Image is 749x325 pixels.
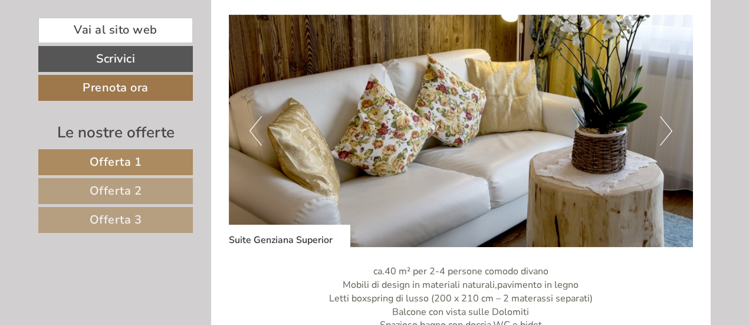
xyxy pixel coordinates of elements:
a: Prenota ora [38,75,193,101]
div: Le nostre offerte [38,122,193,143]
div: Hotel Kristall [18,34,179,44]
div: Suite Genziana Superior [229,225,350,247]
button: Previous [249,116,262,146]
span: Offerta 1 [90,154,142,170]
img: image [229,15,694,247]
div: Buon giorno, come possiamo aiutarla? [9,32,185,68]
button: Next [660,116,672,146]
div: [DATE] [210,9,255,29]
small: 18:15 [18,57,179,65]
span: Offerta 3 [90,212,142,228]
a: Scrivici [38,46,193,72]
span: Offerta 2 [90,183,142,199]
a: Vai al sito web [38,18,193,43]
